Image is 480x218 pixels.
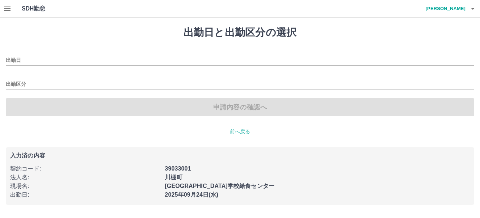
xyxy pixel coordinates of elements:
[10,182,160,190] p: 現場名 :
[165,183,274,189] b: [GEOGRAPHIC_DATA]学校給食センター
[165,165,191,172] b: 39033001
[165,192,218,198] b: 2025年09月24日(水)
[6,128,474,135] p: 前へ戻る
[165,174,182,180] b: 川棚町
[6,26,474,39] h1: 出勤日と出勤区分の選択
[10,153,470,159] p: 入力済の内容
[10,173,160,182] p: 法人名 :
[10,190,160,199] p: 出勤日 :
[10,164,160,173] p: 契約コード :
